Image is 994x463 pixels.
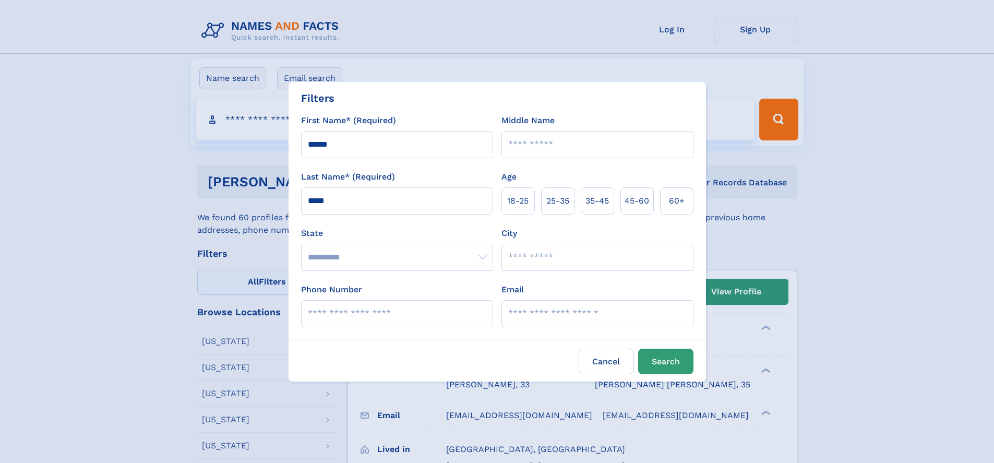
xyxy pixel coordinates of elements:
[507,195,529,207] span: 18‑25
[625,195,649,207] span: 45‑60
[501,114,555,127] label: Middle Name
[669,195,685,207] span: 60+
[501,171,517,183] label: Age
[585,195,609,207] span: 35‑45
[501,283,524,296] label: Email
[301,227,493,240] label: State
[301,171,395,183] label: Last Name* (Required)
[301,114,396,127] label: First Name* (Required)
[301,90,334,106] div: Filters
[501,227,517,240] label: City
[579,349,634,374] label: Cancel
[638,349,693,374] button: Search
[301,283,362,296] label: Phone Number
[546,195,569,207] span: 25‑35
